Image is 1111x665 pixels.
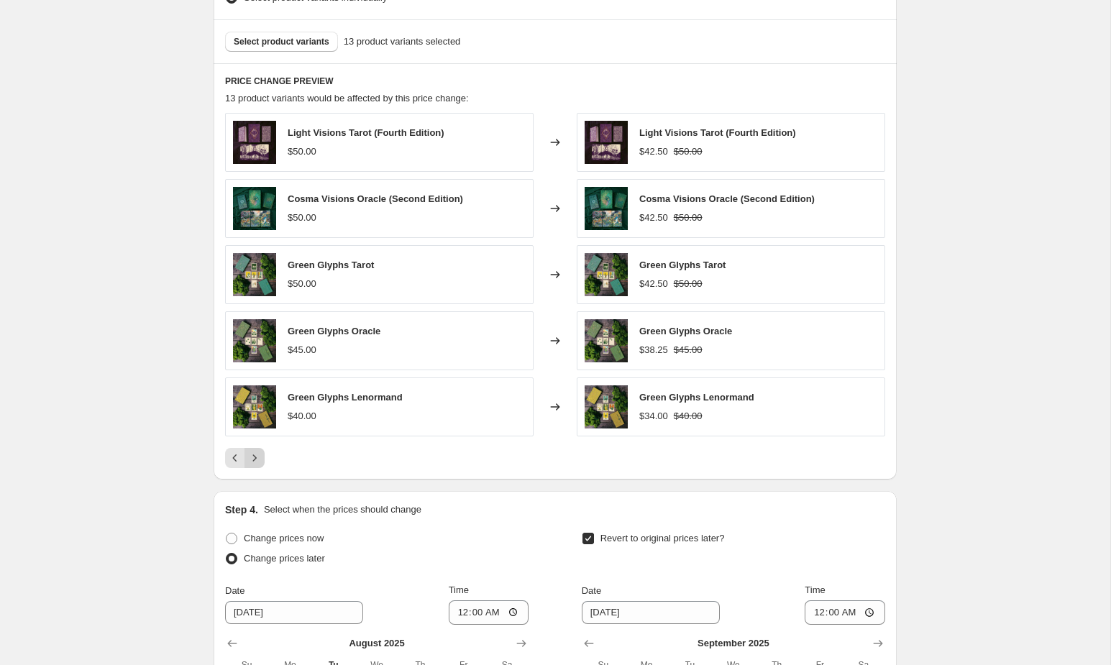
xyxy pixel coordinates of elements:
[244,448,265,468] button: Next
[225,93,469,104] span: 13 product variants would be affected by this price change:
[582,601,720,624] input: 8/19/2025
[225,601,363,624] input: 8/19/2025
[511,633,531,653] button: Show next month, September 2025
[674,409,703,423] strike: $40.00
[805,600,885,625] input: 12:00
[585,121,628,164] img: light-visions-tarot-deck-james-r-eads-302265_80x.jpg
[233,253,276,296] img: green-glyphs-tarot-deck-james-r-eads-281632_80x.jpg
[225,448,265,468] nav: Pagination
[288,277,316,291] div: $50.00
[585,319,628,362] img: green-glyphs-oracle-deck-james-r-eads-391475_80x.jpg
[288,326,380,336] span: Green Glyphs Oracle
[600,533,725,544] span: Revert to original prices later?
[674,343,703,357] strike: $45.00
[639,343,668,357] div: $38.25
[639,145,668,159] div: $42.50
[288,260,374,270] span: Green Glyphs Tarot
[639,409,668,423] div: $34.00
[288,211,316,225] div: $50.00
[805,584,825,595] span: Time
[244,553,325,564] span: Change prices later
[344,35,461,49] span: 13 product variants selected
[233,187,276,230] img: cosma-visions-oracle-deck-james-r-eads-920810_80x.jpg
[225,448,245,468] button: Previous
[449,600,529,625] input: 12:00
[674,211,703,225] strike: $50.00
[288,392,403,403] span: Green Glyphs Lenormand
[233,385,276,428] img: green-glyphs-lenormand-deck-james-r-eads-118299_80x.jpg
[244,533,324,544] span: Change prices now
[288,127,444,138] span: Light Visions Tarot (Fourth Edition)
[225,75,885,87] h6: PRICE CHANGE PREVIEW
[579,633,599,653] button: Show previous month, August 2025
[225,585,244,596] span: Date
[225,32,338,52] button: Select product variants
[582,585,601,596] span: Date
[222,633,242,653] button: Show previous month, July 2025
[449,584,469,595] span: Time
[288,145,316,159] div: $50.00
[225,503,258,517] h2: Step 4.
[585,253,628,296] img: green-glyphs-tarot-deck-james-r-eads-281632_80x.jpg
[639,193,815,204] span: Cosma Visions Oracle (Second Edition)
[639,127,796,138] span: Light Visions Tarot (Fourth Edition)
[264,503,421,517] p: Select when the prices should change
[288,193,463,204] span: Cosma Visions Oracle (Second Edition)
[639,260,726,270] span: Green Glyphs Tarot
[585,187,628,230] img: cosma-visions-oracle-deck-james-r-eads-920810_80x.jpg
[288,409,316,423] div: $40.00
[674,277,703,291] strike: $50.00
[233,121,276,164] img: light-visions-tarot-deck-james-r-eads-302265_80x.jpg
[639,277,668,291] div: $42.50
[868,633,888,653] button: Show next month, October 2025
[234,36,329,47] span: Select product variants
[233,319,276,362] img: green-glyphs-oracle-deck-james-r-eads-391475_80x.jpg
[585,385,628,428] img: green-glyphs-lenormand-deck-james-r-eads-118299_80x.jpg
[288,343,316,357] div: $45.00
[639,392,754,403] span: Green Glyphs Lenormand
[639,326,732,336] span: Green Glyphs Oracle
[639,211,668,225] div: $42.50
[674,145,703,159] strike: $50.00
